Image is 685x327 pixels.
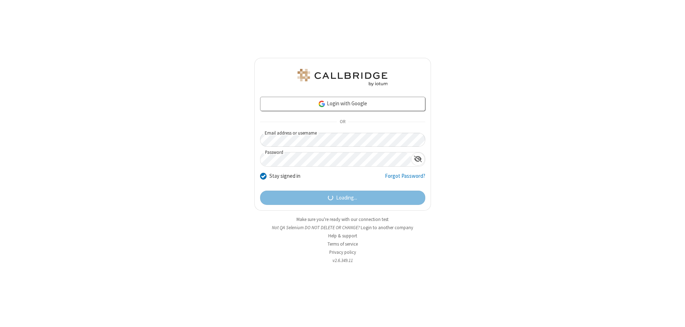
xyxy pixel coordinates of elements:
span: OR [337,117,348,127]
label: Stay signed in [269,172,300,180]
input: Email address or username [260,133,425,147]
li: Not QA Selenium DO NOT DELETE OR CHANGE? [254,224,431,231]
a: Privacy policy [329,249,356,255]
a: Terms of service [328,241,358,247]
a: Forgot Password? [385,172,425,186]
img: google-icon.png [318,100,326,108]
a: Login with Google [260,97,425,111]
button: Loading... [260,191,425,205]
button: Login to another company [361,224,413,231]
img: QA Selenium DO NOT DELETE OR CHANGE [296,69,389,86]
a: Help & support [328,233,357,239]
input: Password [260,152,411,166]
span: Loading... [336,194,357,202]
li: v2.6.349.11 [254,257,431,264]
div: Show password [411,152,425,166]
a: Make sure you're ready with our connection test [296,216,389,222]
